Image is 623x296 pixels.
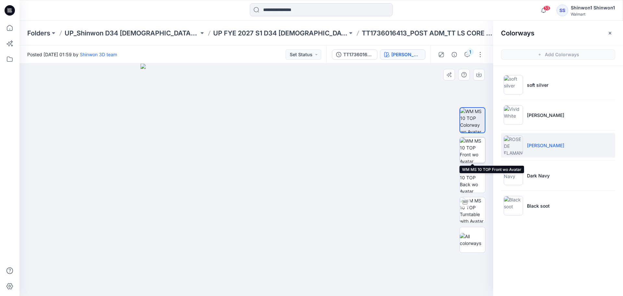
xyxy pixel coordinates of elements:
img: Black soot [504,196,523,215]
img: WM MS 10 TOP Colorway wo Avatar [460,108,485,133]
img: WM MS 10 TOP Turntable with Avatar [460,197,485,223]
div: Walmart [571,12,615,17]
p: [PERSON_NAME] [527,142,564,149]
button: Details [449,49,459,60]
div: [PERSON_NAME] [391,51,421,58]
img: WM MS 10 TOP Front wo Avatar [460,137,485,163]
p: Black soot [527,202,550,209]
a: Shinwon 3D team [80,52,117,57]
p: soft silver [527,82,548,88]
img: Vivid White [504,105,523,125]
img: All colorways [460,233,485,247]
button: [PERSON_NAME] [380,49,425,60]
a: UP FYE 2027 S1 D34 [DEMOGRAPHIC_DATA] Knit Tops [213,29,348,38]
img: eyJhbGciOiJIUzI1NiIsImtpZCI6IjAiLCJzbHQiOiJzZXMiLCJ0eXAiOiJKV1QifQ.eyJkYXRhIjp7InR5cGUiOiJzdG9yYW... [140,64,373,296]
span: 53 [543,6,550,11]
button: TT1736016413_POST ADM_TT LS CORE CREW TEE [332,49,377,60]
img: Dark Navy [504,166,523,185]
div: 1 [467,49,473,55]
button: 1 [462,49,472,60]
a: Folders [27,29,50,38]
img: WM MS 10 TOP Back wo Avatar [460,167,485,193]
div: TT1736016413_POST ADM_TT LS CORE CREW TEE [343,51,373,58]
span: Posted [DATE] 01:59 by [27,51,117,58]
div: SS [556,5,568,16]
a: UP_Shinwon D34 [DEMOGRAPHIC_DATA] Knit Tops [65,29,199,38]
p: [PERSON_NAME] [527,112,564,119]
p: Dark Navy [527,172,550,179]
h2: Colorways [501,29,534,37]
div: Shinwon1 Shinwon1 [571,4,615,12]
p: TT1736016413_POST ADM_TT LS CORE CREW TEE [362,29,496,38]
img: ROSE DE FLAMANT [504,135,523,155]
img: soft silver [504,75,523,95]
